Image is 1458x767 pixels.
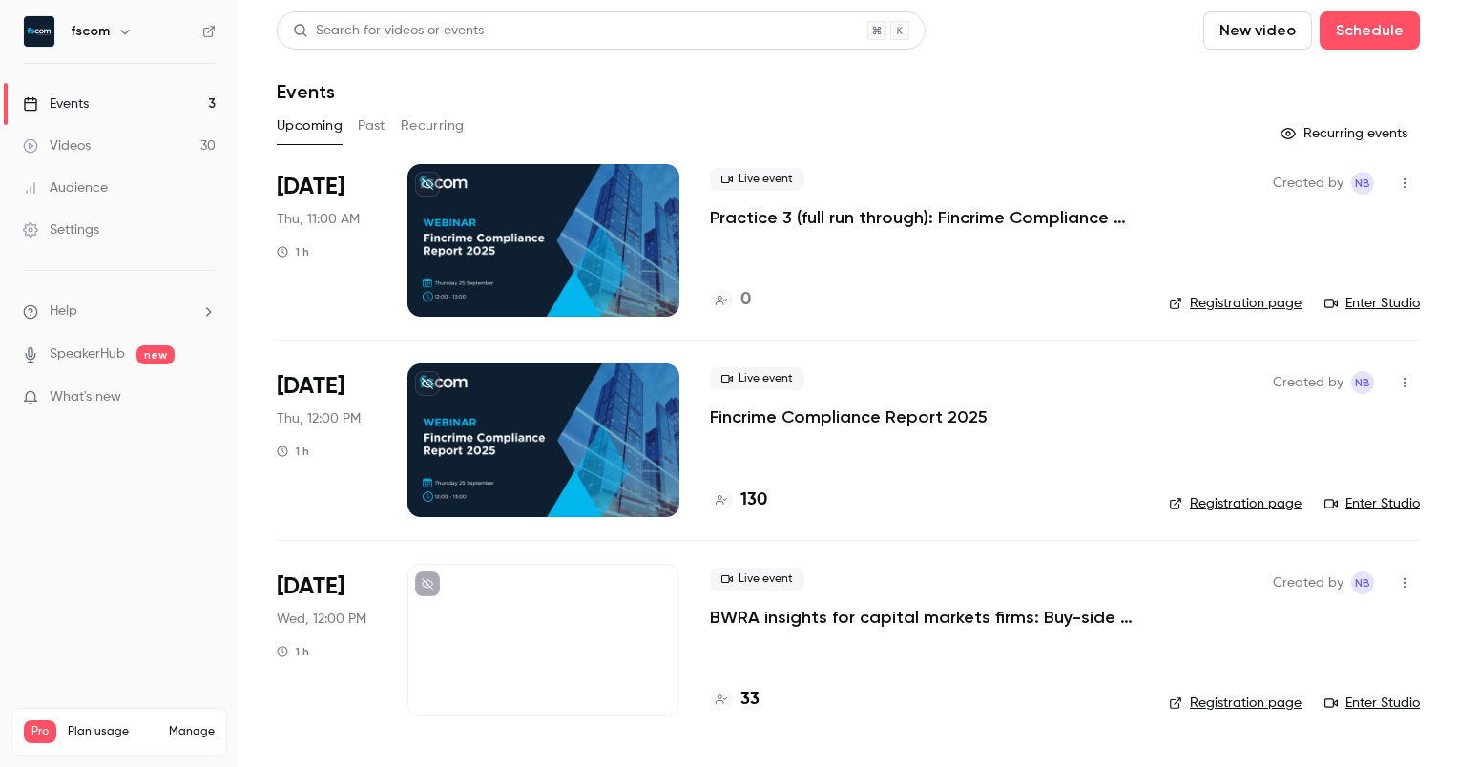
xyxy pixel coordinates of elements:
span: Nicola Bassett [1351,571,1374,594]
span: [DATE] [277,571,344,602]
a: Practice 3 (full run through): Fincrime Compliance Report 2025 [710,206,1138,229]
div: 1 h [277,444,309,459]
span: What's new [50,387,121,407]
div: Videos [23,136,91,155]
span: Nicola Bassett [1351,371,1374,394]
span: Thu, 11:00 AM [277,210,360,229]
button: New video [1203,11,1312,50]
span: new [136,345,175,364]
div: Oct 8 Wed, 12:00 PM (Europe/London) [277,564,377,716]
div: 1 h [277,644,309,659]
a: 130 [710,487,767,513]
li: help-dropdown-opener [23,301,216,321]
span: Wed, 12:00 PM [277,610,366,629]
a: Enter Studio [1324,694,1420,713]
a: Enter Studio [1324,294,1420,313]
button: Past [358,111,385,141]
div: 1 h [277,244,309,259]
img: fscom [24,16,54,47]
button: Upcoming [277,111,343,141]
div: Audience [23,178,108,197]
span: Help [50,301,77,321]
a: Registration page [1169,494,1302,513]
h4: 0 [740,287,751,313]
span: Created by [1273,172,1343,195]
span: [DATE] [277,371,344,402]
span: Plan usage [68,724,157,739]
a: Enter Studio [1324,494,1420,513]
button: Schedule [1320,11,1420,50]
span: [DATE] [277,172,344,202]
a: BWRA insights for capital markets firms: Buy-side and sell-side perspectives [710,606,1138,629]
div: Search for videos or events [293,21,484,41]
a: SpeakerHub [50,344,125,364]
a: Registration page [1169,694,1302,713]
span: NB [1355,371,1370,394]
div: Sep 18 Thu, 11:00 AM (Europe/London) [277,164,377,317]
div: Settings [23,220,99,239]
span: Pro [24,720,56,743]
button: Recurring events [1272,118,1420,149]
a: Fincrime Compliance Report 2025 [710,405,988,428]
span: Live event [710,568,804,591]
iframe: Noticeable Trigger [193,389,216,406]
h6: fscom [71,22,110,41]
a: 33 [710,687,760,713]
a: Registration page [1169,294,1302,313]
span: Live event [710,168,804,191]
a: 0 [710,287,751,313]
h4: 33 [740,687,760,713]
h1: Events [277,80,335,103]
span: Created by [1273,371,1343,394]
h4: 130 [740,487,767,513]
div: Sep 25 Thu, 12:00 PM (Europe/London) [277,363,377,516]
span: NB [1355,571,1370,594]
span: Nicola Bassett [1351,172,1374,195]
a: Manage [169,724,215,739]
span: Thu, 12:00 PM [277,409,361,428]
div: Events [23,94,89,114]
button: Recurring [401,111,465,141]
span: NB [1355,172,1370,195]
span: Created by [1273,571,1343,594]
span: Live event [710,367,804,390]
